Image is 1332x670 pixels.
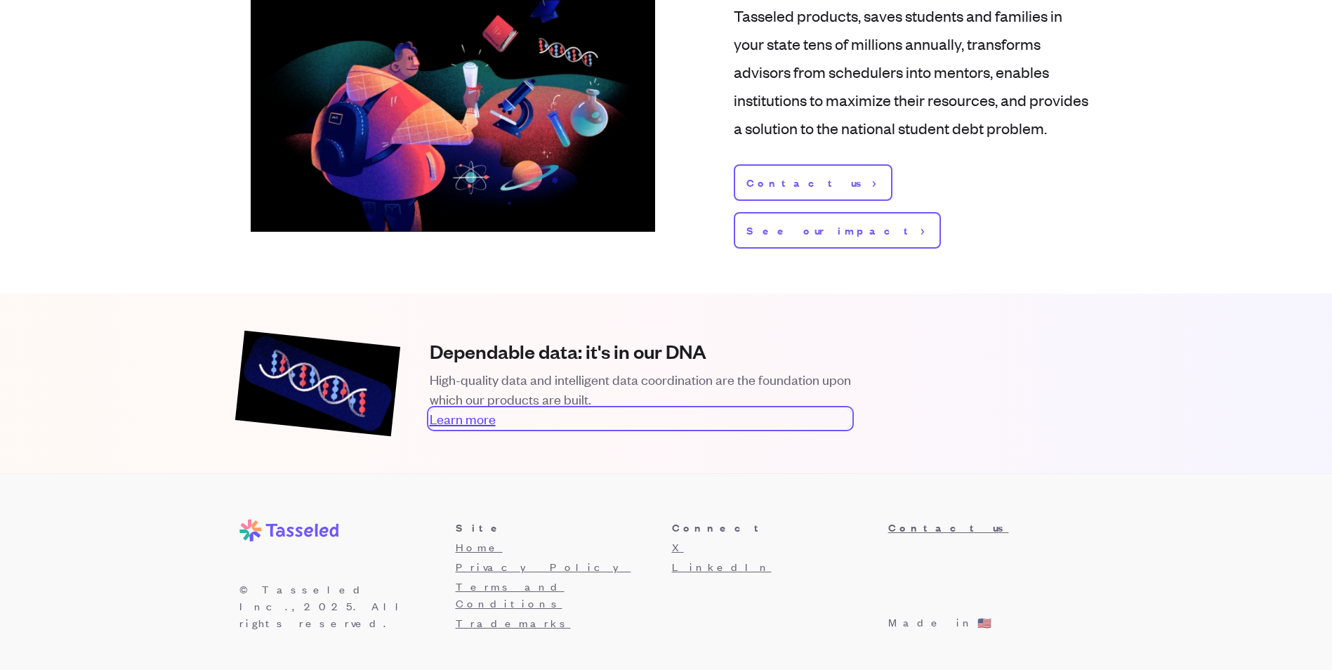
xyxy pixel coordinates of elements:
[734,164,892,201] a: Contact us
[456,615,571,630] a: Trademarks
[672,539,684,554] a: X
[456,579,565,610] a: Terms and Conditions
[235,331,400,437] img: DNA helix illustration
[888,614,975,631] p: Made in
[239,581,444,631] p: © Tasseled Inc., 2025 . All rights reserved.
[430,339,851,364] h3: Dependable data: it's in our DNA
[746,174,867,191] span: Contact us
[977,615,991,631] p: 🇺🇸
[456,539,503,554] a: Home
[456,559,631,574] a: Privacy Policy
[672,559,772,574] a: LinkedIn
[672,519,877,536] h3: Connect
[430,409,851,428] a: Learn more
[746,222,916,239] span: See our impact
[888,519,1093,536] a: Contact us
[456,519,661,536] h3: Site
[734,212,941,249] a: See our impact
[430,369,851,409] p: High-quality data and intelligent data coordination are the foundation upon which our products ar...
